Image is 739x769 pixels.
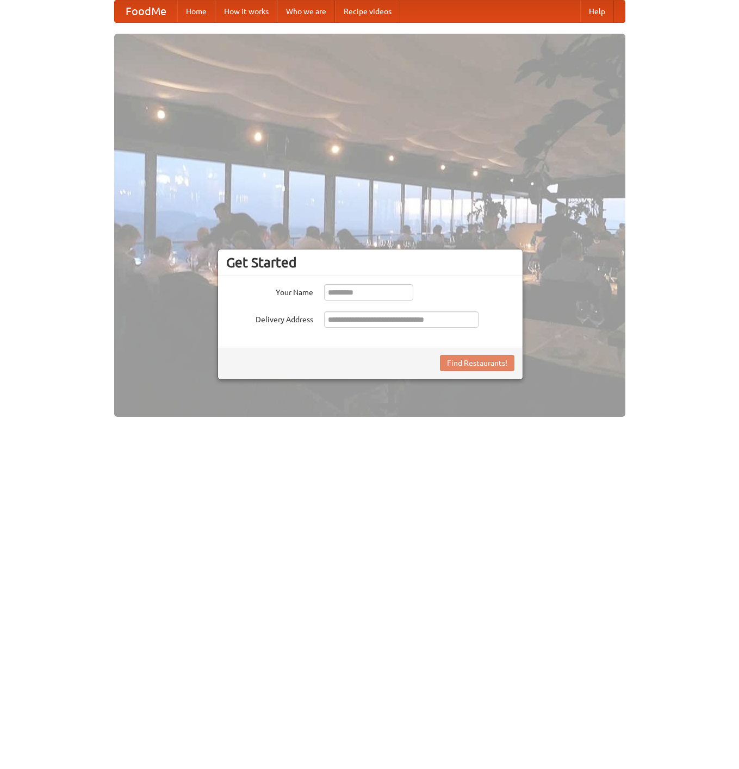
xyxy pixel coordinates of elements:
[226,254,514,271] h3: Get Started
[115,1,177,22] a: FoodMe
[177,1,215,22] a: Home
[215,1,277,22] a: How it works
[226,284,313,298] label: Your Name
[580,1,614,22] a: Help
[226,311,313,325] label: Delivery Address
[277,1,335,22] a: Who we are
[440,355,514,371] button: Find Restaurants!
[335,1,400,22] a: Recipe videos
